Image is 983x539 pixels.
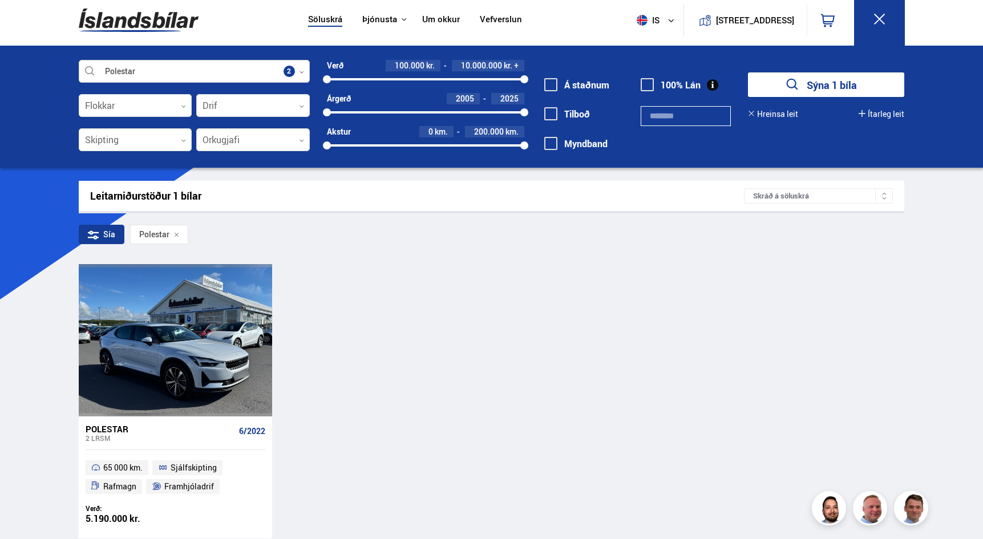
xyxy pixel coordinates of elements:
span: Framhjóladrif [164,480,214,493]
div: Sía [79,225,124,244]
span: 10.000.000 [461,60,502,71]
span: kr. [504,61,512,70]
span: 0 [428,126,433,137]
label: Tilboð [544,109,590,119]
span: 200.000 [474,126,504,137]
span: is [632,15,661,26]
a: Polestar 2 LRSM 6/2022 65 000 km. Sjálfskipting Rafmagn Framhjóladrif Verð: 5.190.000 kr. [79,416,272,538]
span: 2025 [500,93,519,104]
button: is [632,3,683,37]
img: siFngHWaQ9KaOqBr.png [855,493,889,527]
div: Árgerð [327,94,351,103]
button: [STREET_ADDRESS] [721,15,790,25]
div: Akstur [327,127,351,136]
a: Söluskrá [308,14,342,26]
div: Verð [327,61,343,70]
button: Hreinsa leit [748,110,798,119]
div: 5.190.000 kr. [86,514,176,524]
span: km. [435,127,448,136]
a: Vefverslun [480,14,522,26]
button: Þjónusta [362,14,397,25]
span: 65 000 km. [103,461,143,475]
label: Á staðnum [544,80,609,90]
button: Sýna 1 bíla [748,72,904,97]
img: svg+xml;base64,PHN2ZyB4bWxucz0iaHR0cDovL3d3dy53My5vcmcvMjAwMC9zdmciIHdpZHRoPSI1MTIiIGhlaWdodD0iNT... [637,15,648,26]
a: Um okkur [422,14,460,26]
span: 6/2022 [239,427,265,436]
div: Skráð á söluskrá [744,188,893,204]
span: + [514,61,519,70]
div: Leitarniðurstöður 1 bílar [90,190,745,202]
span: Sjálfskipting [171,461,217,475]
span: Rafmagn [103,480,136,493]
label: Myndband [544,139,608,149]
img: FbJEzSuNWCJXmdc-.webp [896,493,930,527]
img: G0Ugv5HjCgRt.svg [79,2,199,39]
div: Polestar [86,424,234,434]
img: nhp88E3Fdnt1Opn2.png [814,493,848,527]
button: Opna LiveChat spjallviðmót [9,5,43,39]
label: 100% Lán [641,80,701,90]
span: kr. [426,61,435,70]
span: Polestar [139,230,169,239]
div: Verð: [86,504,176,513]
a: [STREET_ADDRESS] [690,4,800,37]
button: Ítarleg leit [859,110,904,119]
span: 2005 [456,93,474,104]
div: 2 LRSM [86,434,234,442]
span: 100.000 [395,60,424,71]
span: km. [505,127,519,136]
